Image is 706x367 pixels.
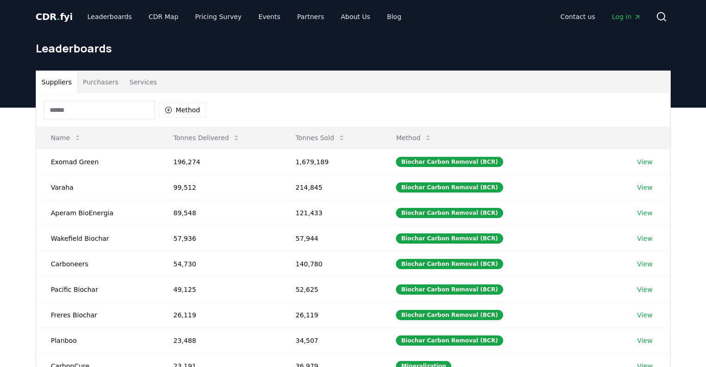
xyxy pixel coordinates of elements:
[36,10,73,23] a: CDR.fyi
[553,8,648,25] nav: Main
[396,335,503,346] div: Biochar Carbon Removal (BCR)
[281,174,382,200] td: 214,845
[380,8,409,25] a: Blog
[159,103,207,117] button: Method
[77,71,124,93] button: Purchasers
[36,174,159,200] td: Varaha
[396,259,503,269] div: Biochar Carbon Removal (BCR)
[44,129,89,147] button: Name
[124,71,162,93] button: Services
[57,11,60,22] span: .
[159,200,281,225] td: 89,548
[141,8,186,25] a: CDR Map
[389,129,439,147] button: Method
[36,71,78,93] button: Suppliers
[159,251,281,277] td: 54,730
[188,8,249,25] a: Pricing Survey
[333,8,377,25] a: About Us
[637,259,653,269] a: View
[36,41,671,56] h1: Leaderboards
[637,234,653,243] a: View
[396,208,503,218] div: Biochar Carbon Removal (BCR)
[281,302,382,328] td: 26,119
[604,8,648,25] a: Log in
[36,149,159,174] td: Exomad Green
[159,225,281,251] td: 57,936
[36,302,159,328] td: Freres Biochar
[396,182,503,193] div: Biochar Carbon Removal (BCR)
[396,284,503,295] div: Biochar Carbon Removal (BCR)
[36,277,159,302] td: Pacific Biochar
[36,225,159,251] td: Wakefield Biochar
[159,174,281,200] td: 99,512
[80,8,408,25] nav: Main
[281,200,382,225] td: 121,433
[159,149,281,174] td: 196,274
[553,8,602,25] a: Contact us
[290,8,331,25] a: Partners
[637,336,653,345] a: View
[281,225,382,251] td: 57,944
[36,11,73,22] span: CDR fyi
[159,302,281,328] td: 26,119
[396,233,503,244] div: Biochar Carbon Removal (BCR)
[251,8,288,25] a: Events
[396,157,503,167] div: Biochar Carbon Removal (BCR)
[36,251,159,277] td: Carboneers
[288,129,353,147] button: Tonnes Sold
[159,277,281,302] td: 49,125
[36,328,159,353] td: Planboo
[80,8,139,25] a: Leaderboards
[281,328,382,353] td: 34,507
[637,208,653,218] a: View
[612,12,641,21] span: Log in
[159,328,281,353] td: 23,488
[281,149,382,174] td: 1,679,189
[281,277,382,302] td: 52,625
[396,310,503,320] div: Biochar Carbon Removal (BCR)
[637,310,653,320] a: View
[166,129,248,147] button: Tonnes Delivered
[36,200,159,225] td: Aperam BioEnergia
[637,285,653,294] a: View
[281,251,382,277] td: 140,780
[637,157,653,167] a: View
[637,183,653,192] a: View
